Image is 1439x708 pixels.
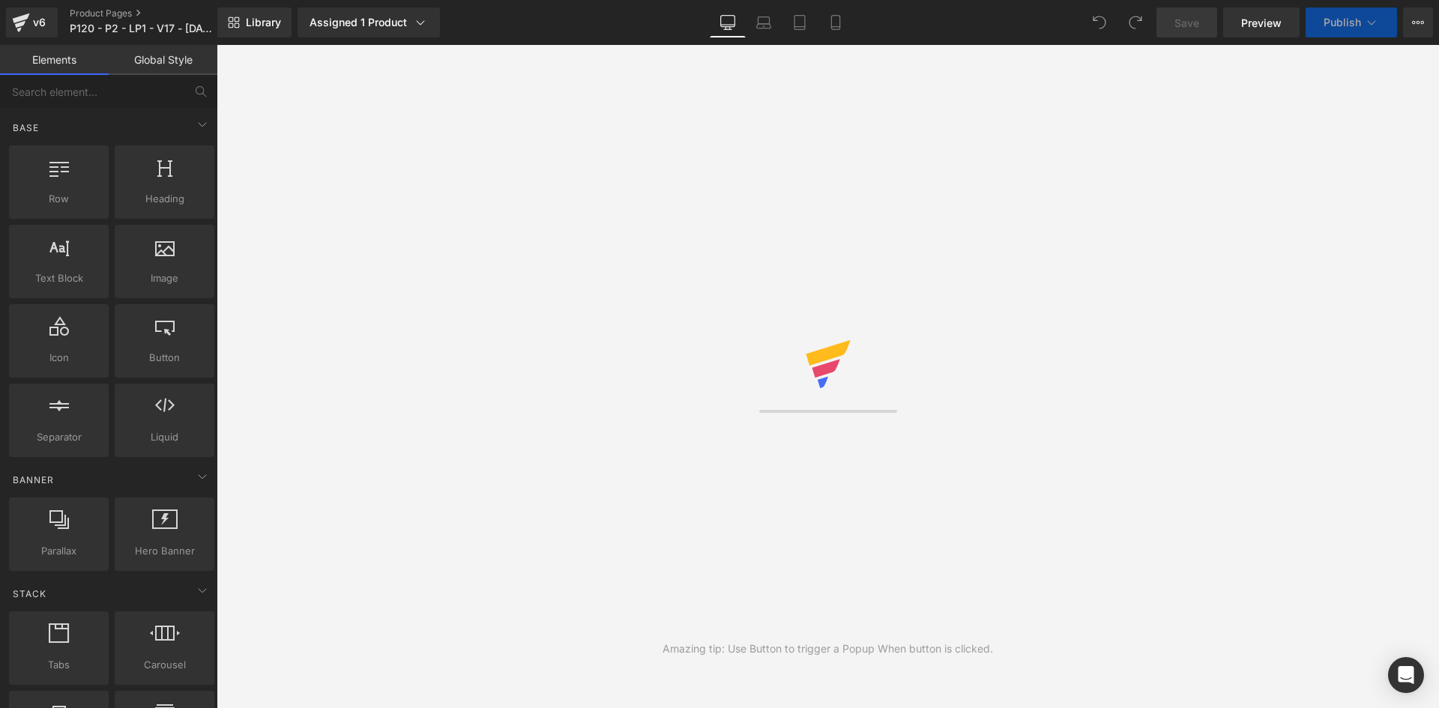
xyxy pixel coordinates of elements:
span: Icon [13,350,104,366]
div: Assigned 1 Product [310,15,428,30]
a: Tablet [782,7,818,37]
span: Image [119,270,210,286]
span: Publish [1324,16,1361,28]
button: Redo [1120,7,1150,37]
a: Desktop [710,7,746,37]
span: Parallax [13,543,104,559]
a: v6 [6,7,58,37]
a: New Library [217,7,292,37]
span: Button [119,350,210,366]
span: Row [13,191,104,207]
span: Tabs [13,657,104,673]
a: Mobile [818,7,854,37]
button: More [1403,7,1433,37]
span: Carousel [119,657,210,673]
span: Save [1174,15,1199,31]
a: Laptop [746,7,782,37]
div: Amazing tip: Use Button to trigger a Popup When button is clicked. [663,641,993,657]
a: Preview [1223,7,1300,37]
span: Banner [11,473,55,487]
a: Global Style [109,45,217,75]
span: P120 - P2 - LP1 - V17 - [DATE] [70,22,213,34]
span: Preview [1241,15,1282,31]
span: Liquid [119,429,210,445]
div: v6 [30,13,49,32]
span: Stack [11,587,48,601]
span: Text Block [13,270,104,286]
span: Heading [119,191,210,207]
span: Separator [13,429,104,445]
a: Product Pages [70,7,241,19]
span: Base [11,121,40,135]
button: Undo [1084,7,1114,37]
button: Publish [1306,7,1397,37]
span: Hero Banner [119,543,210,559]
div: Open Intercom Messenger [1388,657,1424,693]
span: Library [246,16,281,29]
